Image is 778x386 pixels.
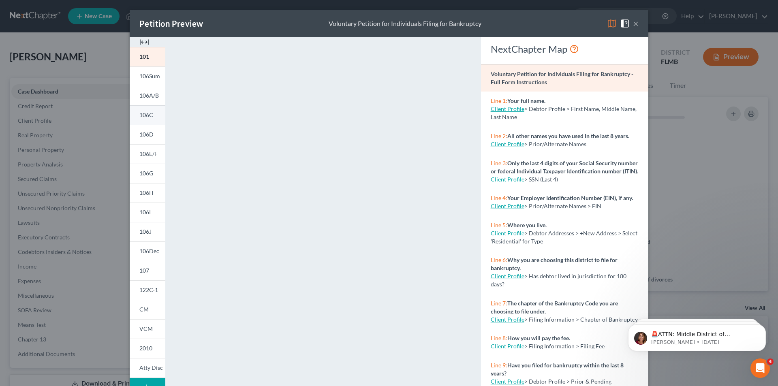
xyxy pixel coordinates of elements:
a: Client Profile [491,230,524,237]
span: 107 [139,267,149,274]
strong: Have you filed for bankruptcy within the last 8 years? [491,362,624,377]
span: > Debtor Addresses > +New Address > Select 'Residential' for Type [491,230,637,245]
span: Line 2: [491,132,507,139]
strong: The chapter of the Bankruptcy Code you are choosing to file under. [491,300,618,315]
a: Client Profile [491,176,524,183]
span: 106I [139,209,151,215]
a: 106I [130,203,165,222]
span: Line 3: [491,160,507,166]
a: Client Profile [491,273,524,279]
strong: Why you are choosing this district to file for bankruptcy. [491,256,618,271]
a: 106J [130,222,165,241]
iframe: Intercom live chat [750,358,770,378]
span: > SSN (Last 4) [524,176,558,183]
span: 106G [139,170,153,177]
a: 106E/F [130,144,165,164]
strong: How you will pay the fee. [507,335,570,341]
a: 106Dec [130,241,165,261]
span: Line 7: [491,300,507,307]
span: Line 6: [491,256,507,263]
span: 106Dec [139,247,159,254]
a: VCM [130,319,165,339]
span: > Prior/Alternate Names [524,141,586,147]
a: Client Profile [491,343,524,350]
span: CM [139,306,149,313]
a: Client Profile [491,378,524,385]
strong: All other names you have used in the last 8 years. [507,132,629,139]
a: Atty Disc [130,358,165,378]
a: 122C-1 [130,280,165,300]
span: > Debtor Profile > First Name, Middle Name, Last Name [491,105,637,120]
div: Voluntary Petition for Individuals Filing for Bankruptcy [329,19,481,28]
img: expand-e0f6d898513216a626fdd78e52531dac95497ffd26381d4c15ee2fc46db09dca.svg [139,37,149,47]
a: 101 [130,47,165,66]
span: > Filing Information > Filing Fee [524,343,605,350]
a: 107 [130,261,165,280]
img: map-eea8200ae884c6f1103ae1953ef3d486a96c86aabb227e865a55264e3737af1f.svg [607,19,617,28]
button: × [633,19,639,28]
span: 106Sum [139,73,160,79]
span: Line 8: [491,335,507,341]
a: 106A/B [130,86,165,105]
strong: Where you live. [507,222,547,228]
span: Line 1: [491,97,507,104]
span: 4 [767,358,774,365]
span: 106A/B [139,92,159,99]
a: CM [130,300,165,319]
span: > Filing Information > Chapter of Bankruptcy [524,316,638,323]
span: Line 5: [491,222,507,228]
span: 106H [139,189,154,196]
strong: Voluntary Petition for Individuals Filing for Bankruptcy - Full Form Instructions [491,70,633,85]
a: 106C [130,105,165,125]
span: 106C [139,111,153,118]
span: Line 9: [491,362,507,369]
span: 106J [139,228,152,235]
span: VCM [139,325,153,332]
a: Client Profile [491,203,524,209]
span: Line 4: [491,194,507,201]
a: 106H [130,183,165,203]
div: NextChapter Map [491,43,639,55]
strong: Only the last 4 digits of your Social Security number or federal Individual Taxpayer Identificati... [491,160,638,175]
span: 106D [139,131,154,138]
span: 106E/F [139,150,158,157]
img: help-close-5ba153eb36485ed6c1ea00a893f15db1cb9b99d6cae46e1a8edb6c62d00a1a76.svg [620,19,630,28]
a: Client Profile [491,105,524,112]
span: 122C-1 [139,286,158,293]
span: 2010 [139,345,152,352]
span: 101 [139,53,149,60]
span: > Prior/Alternate Names > EIN [524,203,601,209]
span: Atty Disc [139,364,163,371]
a: 106Sum [130,66,165,86]
a: Client Profile [491,141,524,147]
a: 2010 [130,339,165,358]
strong: Your full name. [507,97,545,104]
iframe: Intercom notifications message [616,307,778,364]
a: 106D [130,125,165,144]
a: 106G [130,164,165,183]
strong: Your Employer Identification Number (EIN), if any. [507,194,633,201]
a: Client Profile [491,316,524,323]
div: Petition Preview [139,18,203,29]
span: > Has debtor lived in jurisdiction for 180 days? [491,273,626,288]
